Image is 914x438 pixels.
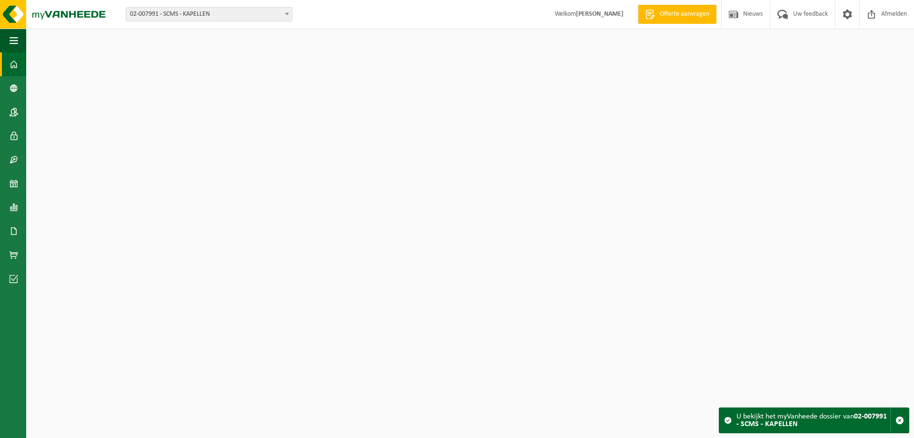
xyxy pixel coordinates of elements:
span: 02-007991 - SCMS - KAPELLEN [126,7,292,21]
strong: 02-007991 - SCMS - KAPELLEN [736,413,887,428]
div: U bekijkt het myVanheede dossier van [736,408,890,433]
a: Offerte aanvragen [638,5,716,24]
span: 02-007991 - SCMS - KAPELLEN [126,8,292,21]
strong: [PERSON_NAME] [576,10,624,18]
span: Offerte aanvragen [657,10,712,19]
